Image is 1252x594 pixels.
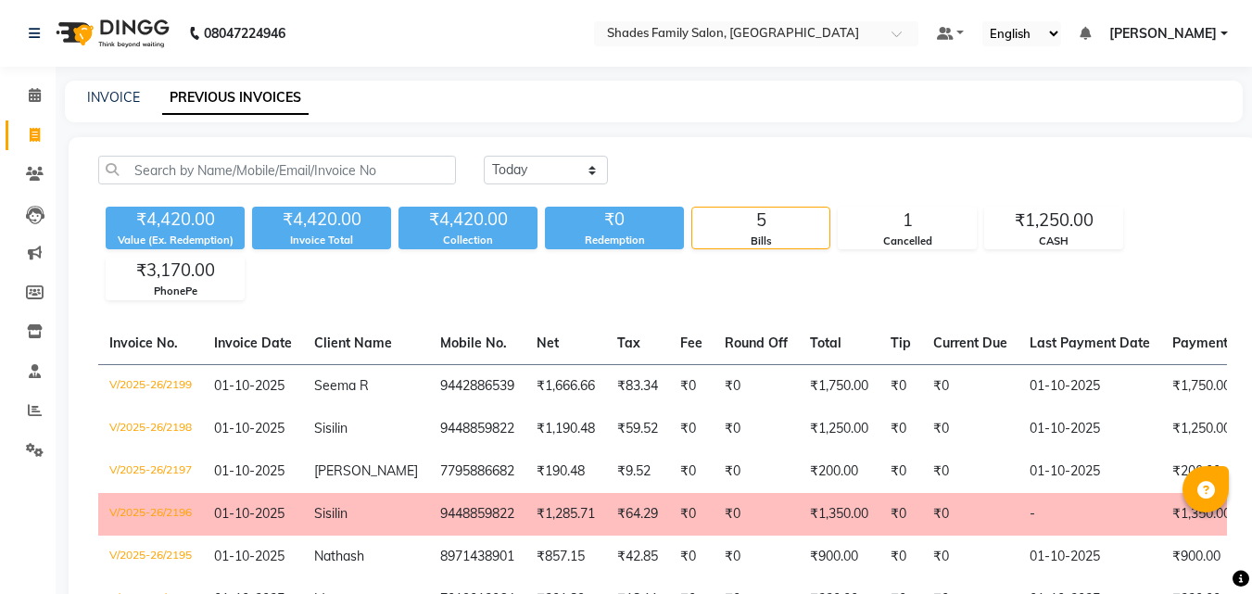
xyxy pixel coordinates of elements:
[314,420,348,436] span: Sisilin
[162,82,309,115] a: PREVIOUS INVOICES
[398,233,537,248] div: Collection
[314,548,364,564] span: Nathash
[525,364,606,408] td: ₹1,666.66
[525,536,606,578] td: ₹857.15
[799,450,879,493] td: ₹200.00
[109,335,178,351] span: Invoice No.
[799,536,879,578] td: ₹900.00
[669,364,714,408] td: ₹0
[879,408,922,450] td: ₹0
[1018,364,1161,408] td: 01-10-2025
[606,408,669,450] td: ₹59.52
[879,450,922,493] td: ₹0
[106,207,245,233] div: ₹4,420.00
[314,462,418,479] span: [PERSON_NAME]
[440,335,507,351] span: Mobile No.
[922,493,1018,536] td: ₹0
[98,364,203,408] td: V/2025-26/2199
[429,408,525,450] td: 9448859822
[839,234,976,249] div: Cancelled
[714,450,799,493] td: ₹0
[617,335,640,351] span: Tax
[204,7,285,59] b: 08047224946
[714,493,799,536] td: ₹0
[1018,493,1161,536] td: -
[314,377,369,394] span: Seema R
[98,493,203,536] td: V/2025-26/2196
[252,233,391,248] div: Invoice Total
[214,335,292,351] span: Invoice Date
[429,493,525,536] td: 9448859822
[985,234,1122,249] div: CASH
[879,536,922,578] td: ₹0
[525,493,606,536] td: ₹1,285.71
[429,364,525,408] td: 9442886539
[879,364,922,408] td: ₹0
[87,89,140,106] a: INVOICE
[839,208,976,234] div: 1
[429,450,525,493] td: 7795886682
[669,536,714,578] td: ₹0
[606,364,669,408] td: ₹83.34
[879,493,922,536] td: ₹0
[922,408,1018,450] td: ₹0
[98,536,203,578] td: V/2025-26/2195
[545,207,684,233] div: ₹0
[545,233,684,248] div: Redemption
[922,450,1018,493] td: ₹0
[214,420,285,436] span: 01-10-2025
[252,207,391,233] div: ₹4,420.00
[933,335,1007,351] span: Current Due
[810,335,841,351] span: Total
[725,335,788,351] span: Round Off
[429,536,525,578] td: 8971438901
[314,335,392,351] span: Client Name
[714,408,799,450] td: ₹0
[1109,24,1217,44] span: [PERSON_NAME]
[214,548,285,564] span: 01-10-2025
[314,505,348,522] span: Sisilin
[214,377,285,394] span: 01-10-2025
[1030,335,1150,351] span: Last Payment Date
[692,208,829,234] div: 5
[47,7,174,59] img: logo
[922,536,1018,578] td: ₹0
[1018,408,1161,450] td: 01-10-2025
[107,258,244,284] div: ₹3,170.00
[799,493,879,536] td: ₹1,350.00
[680,335,702,351] span: Fee
[1018,450,1161,493] td: 01-10-2025
[525,408,606,450] td: ₹1,190.48
[1018,536,1161,578] td: 01-10-2025
[98,408,203,450] td: V/2025-26/2198
[98,450,203,493] td: V/2025-26/2197
[891,335,911,351] span: Tip
[714,364,799,408] td: ₹0
[214,462,285,479] span: 01-10-2025
[537,335,559,351] span: Net
[525,450,606,493] td: ₹190.48
[98,156,456,184] input: Search by Name/Mobile/Email/Invoice No
[669,450,714,493] td: ₹0
[606,493,669,536] td: ₹64.29
[669,408,714,450] td: ₹0
[692,234,829,249] div: Bills
[669,493,714,536] td: ₹0
[606,536,669,578] td: ₹42.85
[214,505,285,522] span: 01-10-2025
[106,233,245,248] div: Value (Ex. Redemption)
[714,536,799,578] td: ₹0
[107,284,244,299] div: PhonePe
[799,364,879,408] td: ₹1,750.00
[606,450,669,493] td: ₹9.52
[398,207,537,233] div: ₹4,420.00
[922,364,1018,408] td: ₹0
[1174,520,1233,575] iframe: chat widget
[799,408,879,450] td: ₹1,250.00
[985,208,1122,234] div: ₹1,250.00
